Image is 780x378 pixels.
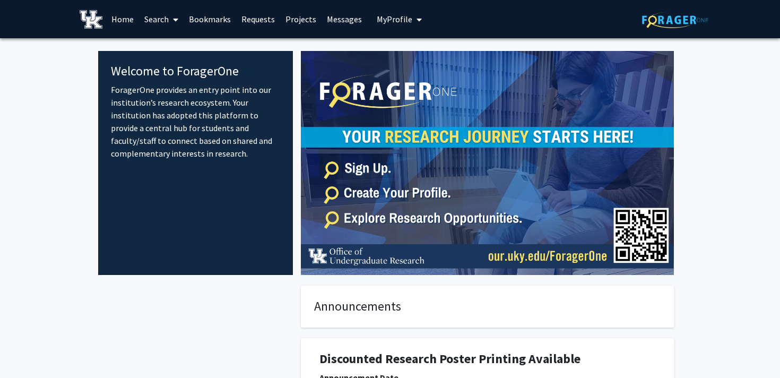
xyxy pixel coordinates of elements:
[301,51,674,275] img: Cover Image
[280,1,322,38] a: Projects
[319,351,655,367] h1: Discounted Research Poster Printing Available
[322,1,367,38] a: Messages
[111,83,280,160] p: ForagerOne provides an entry point into our institution’s research ecosystem. Your institution ha...
[184,1,236,38] a: Bookmarks
[139,1,184,38] a: Search
[106,1,139,38] a: Home
[377,14,412,24] span: My Profile
[8,330,45,370] iframe: Chat
[314,299,661,314] h4: Announcements
[80,10,102,29] img: University of Kentucky Logo
[111,64,280,79] h4: Welcome to ForagerOne
[236,1,280,38] a: Requests
[642,12,708,28] img: ForagerOne Logo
